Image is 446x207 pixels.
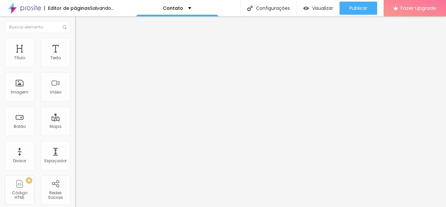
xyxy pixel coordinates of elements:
input: Buscar elemento [5,21,70,33]
div: Redes Sociais [42,191,68,200]
div: Botão [14,124,26,129]
div: Espaçador [44,159,67,163]
button: Publicar [340,2,377,15]
div: Editor de páginas [44,6,90,10]
div: Vídeo [50,90,61,95]
iframe: Editor [75,16,446,207]
div: Imagem [11,90,28,95]
img: view-1.svg [303,6,309,11]
div: Salvando... [90,6,114,10]
div: Divisor [13,159,26,163]
div: Título [14,56,25,60]
img: Icone [63,25,67,29]
div: Código HTML [7,191,32,200]
span: Publicar [349,6,367,11]
span: Visualizar [312,6,333,11]
p: Contato [163,6,183,10]
div: Mapa [50,124,61,129]
div: Texto [50,56,61,60]
span: Fazer Upgrade [401,5,436,11]
button: Visualizar [297,2,340,15]
img: Icone [247,6,253,11]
